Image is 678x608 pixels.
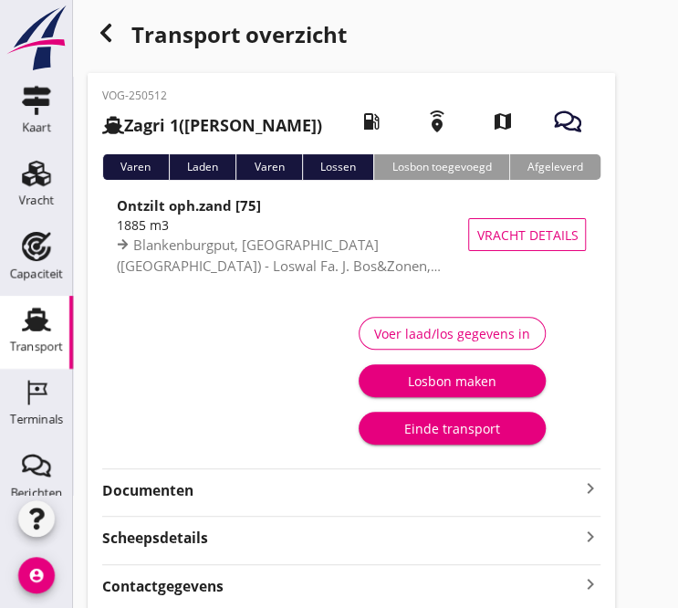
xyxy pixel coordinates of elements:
p: VOG-250512 [102,88,322,104]
img: logo-small.a267ee39.svg [4,5,69,72]
button: Voer laad/los gegevens in [359,317,546,350]
i: keyboard_arrow_right [579,477,600,499]
button: Einde transport [359,412,546,445]
button: Losbon maken [359,364,546,397]
div: Varen [235,154,302,180]
div: Vracht [19,194,55,206]
strong: Zagri 1 [124,114,179,136]
span: Vracht details [476,225,578,245]
i: map [476,96,527,147]
div: Voer laad/los gegevens in [374,324,530,343]
h1: Transport overzicht [88,15,615,73]
div: Berichten [11,487,63,498]
strong: Contactgegevens [102,576,224,597]
i: local_gas_station [345,96,396,147]
i: keyboard_arrow_right [579,572,600,597]
div: Laden [169,154,236,180]
div: Lossen [302,154,374,180]
div: Losbon maken [373,372,531,391]
div: Einde transport [373,419,531,438]
div: Losbon toegevoegd [373,154,509,180]
strong: Ontzilt oph.zand [75] [117,196,261,215]
i: keyboard_arrow_right [579,524,600,549]
div: Capaciteit [10,267,64,279]
a: Ontzilt oph.zand [75]1885 m3Blankenburgput, [GEOGRAPHIC_DATA] ([GEOGRAPHIC_DATA]) - Loswal Fa. J.... [102,194,600,275]
div: Afgeleverd [509,154,601,180]
i: emergency_share [411,96,462,147]
div: Kaart [22,121,51,133]
strong: Scheepsdetails [102,528,208,549]
strong: Documenten [102,480,579,501]
div: 1885 m3 [117,215,522,235]
div: Terminals [10,414,63,425]
i: account_circle [18,557,55,593]
h2: ([PERSON_NAME]) [102,113,322,138]
div: Transport [10,341,64,352]
span: Blankenburgput, [GEOGRAPHIC_DATA] ([GEOGRAPHIC_DATA]) - Loswal Fa. J. Bos&Zonen, [GEOGRAPHIC_DATA... [117,236,431,295]
div: Varen [102,154,169,180]
button: Vracht details [468,218,586,251]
